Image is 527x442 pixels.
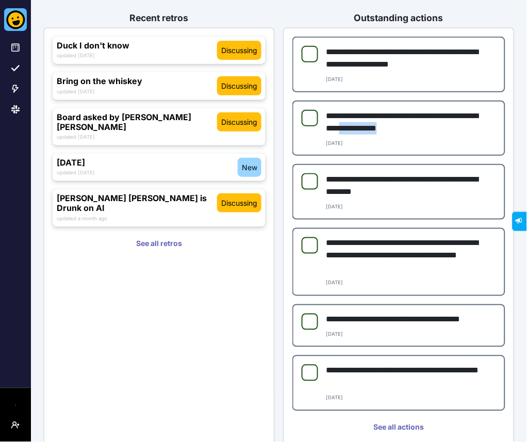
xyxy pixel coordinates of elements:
button: Workspace [7,397,24,413]
small: [DATE] [326,332,343,337]
h3: Bring on the whiskey [57,76,217,86]
span: discussing [221,45,257,56]
i: User menu [11,421,20,430]
img: Better [4,8,27,31]
span: discussing [221,198,257,208]
h3: Recent retros [43,12,275,23]
small: updated a month ago [57,216,107,221]
h3: Duck I don't know [57,41,217,51]
button: User menu [7,417,24,434]
a: Duck I don't knowdiscussingupdated [DATE] [53,37,266,64]
img: Workspace [15,405,16,406]
h3: [DATE] [57,158,238,168]
a: See all retros [53,235,266,252]
small: updated [DATE] [57,170,95,175]
a: See all actions [292,419,505,436]
small: updated [DATE] [57,89,95,94]
span: discussing [221,117,257,127]
span:  [7,3,13,10]
small: updated [DATE] [57,134,95,140]
small: [DATE] [326,140,343,146]
small: [DATE] [326,204,343,209]
small: [DATE] [326,76,343,82]
small: [DATE] [326,280,343,286]
h3: [PERSON_NAME] [PERSON_NAME] is Drunk on AI [57,193,217,213]
small: [DATE] [326,395,343,401]
span: discussing [221,80,257,91]
h3: Outstanding actions [283,12,515,23]
span: User menu [11,430,20,438]
a: [DATE]newupdated [DATE] [53,154,266,181]
a: [PERSON_NAME] [PERSON_NAME] is Drunk on AIdiscussingupdated a month ago [53,189,266,226]
span: new [242,162,257,173]
a: Board asked by [PERSON_NAME] [PERSON_NAME]discussingupdated [DATE] [53,108,266,145]
h3: Board asked by [PERSON_NAME] [PERSON_NAME] [57,112,217,132]
small: updated [DATE] [57,53,95,58]
a: Bring on the whiskeydiscussingupdated [DATE] [53,72,266,100]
